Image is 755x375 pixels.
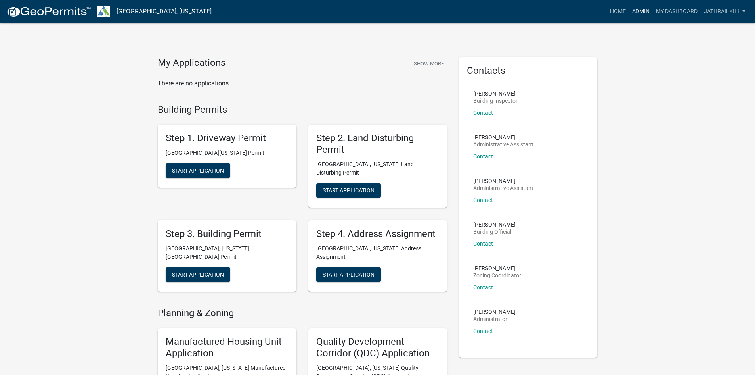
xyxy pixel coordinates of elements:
[473,197,493,203] a: Contact
[166,244,289,261] p: [GEOGRAPHIC_DATA], [US_STATE][GEOGRAPHIC_DATA] Permit
[158,308,447,319] h4: Planning & Zoning
[467,65,590,77] h5: Contacts
[166,149,289,157] p: [GEOGRAPHIC_DATA][US_STATE] Permit
[316,183,381,198] button: Start Application
[158,79,447,88] p: There are no applications
[473,110,493,116] a: Contact
[607,4,629,19] a: Home
[316,228,439,240] h5: Step 4. Address Assignment
[473,328,493,334] a: Contact
[172,167,224,174] span: Start Application
[316,160,439,177] p: [GEOGRAPHIC_DATA], [US_STATE] Land Disturbing Permit
[473,98,518,104] p: Building Inspector
[166,163,230,178] button: Start Application
[316,133,439,156] h5: Step 2. Land Disturbing Permit
[97,6,110,17] img: Troup County, Georgia
[166,267,230,282] button: Start Application
[323,271,375,277] span: Start Application
[166,133,289,144] h5: Step 1. Driveway Permit
[473,240,493,247] a: Contact
[323,187,375,193] span: Start Application
[117,5,212,18] a: [GEOGRAPHIC_DATA], [US_STATE]
[473,91,518,96] p: [PERSON_NAME]
[473,273,521,278] p: Zoning Coordinator
[473,185,533,191] p: Administrative Assistant
[473,142,533,147] p: Administrative Assistant
[653,4,701,19] a: My Dashboard
[473,265,521,271] p: [PERSON_NAME]
[411,57,447,70] button: Show More
[473,309,516,315] p: [PERSON_NAME]
[158,104,447,115] h4: Building Permits
[701,4,749,19] a: Jathrailkill
[473,153,493,160] a: Contact
[166,336,289,359] h5: Manufactured Housing Unit Application
[316,336,439,359] h5: Quality Development Corridor (QDC) Application
[158,57,226,69] h4: My Applications
[172,271,224,277] span: Start Application
[629,4,653,19] a: Admin
[473,229,516,235] p: Building Official
[316,244,439,261] p: [GEOGRAPHIC_DATA], [US_STATE] Address Assignment
[473,316,516,322] p: Administrator
[166,228,289,240] h5: Step 3. Building Permit
[473,178,533,184] p: [PERSON_NAME]
[473,222,516,227] p: [PERSON_NAME]
[473,284,493,290] a: Contact
[316,267,381,282] button: Start Application
[473,135,533,140] p: [PERSON_NAME]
